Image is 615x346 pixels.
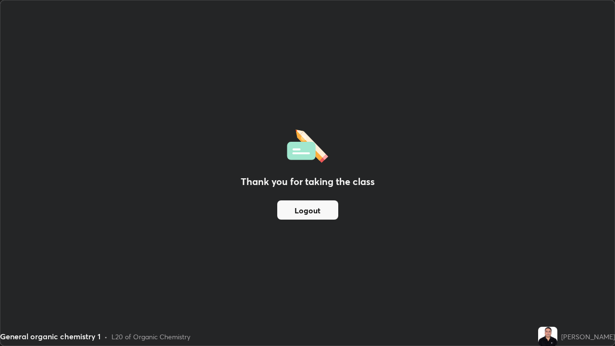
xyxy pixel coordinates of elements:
[241,174,375,189] h2: Thank you for taking the class
[111,332,190,342] div: L20 of Organic Chemistry
[287,126,328,163] img: offlineFeedback.1438e8b3.svg
[561,332,615,342] div: [PERSON_NAME]
[104,332,108,342] div: •
[277,200,338,220] button: Logout
[538,327,557,346] img: 215bafacb3b8478da4d7c369939e23a8.jpg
